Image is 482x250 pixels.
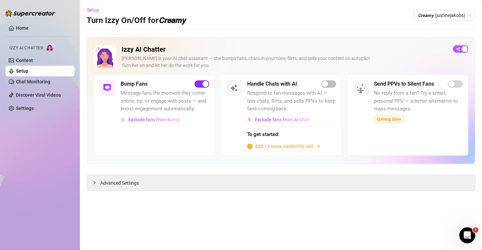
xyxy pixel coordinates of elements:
[121,114,180,125] button: Exclude fans from Bump
[87,7,99,13] span: Setup
[122,45,448,54] h2: Izzy AI Chatter
[122,55,448,69] div: [PERSON_NAME] is your AI chat assistant — she bumps fans, chats in your tone, flirts, and sells y...
[374,116,404,123] span: Coming Soon
[247,89,336,113] span: Respond to fan messages with AI — Izzy chats, flirts, and sells PPVs to keep fans coming back.
[459,227,475,243] iframe: Intercom live chat
[374,80,434,88] h5: Send PPVs to Silent Fans
[94,45,116,68] img: Izzy AI Chatter
[374,89,463,113] span: No reply from a fan? Try a smart, personal PPV — a better alternative to mass messages.
[356,84,367,94] img: silent-fans-ppv-o-N6Mmdf.svg
[16,79,50,84] a: Chat Monitoring
[247,131,279,137] strong: To get started:
[5,10,55,17] img: logo-BBDzfeDw.svg
[16,68,28,74] a: Setup
[103,84,111,92] img: svg%3e
[87,5,105,15] button: Setup
[316,144,320,149] span: arrow-right
[247,117,252,122] img: svg%3e
[92,181,96,185] span: collapsed
[87,15,186,26] h3: Turn Izzy On/Off for 𝘾𝙧𝙚𝙖𝙢𝙮
[418,10,471,20] span: 𝘾𝙧𝙚𝙖𝙢𝙮 (justinejakobs)
[247,80,297,88] h5: Handle Chats with AI
[247,114,309,125] button: Exclude fans from AI Chat
[100,179,139,187] span: Advanced Settings
[230,84,238,92] img: svg%3e
[247,144,252,149] span: info-circle
[16,58,33,63] a: Content
[255,143,313,150] span: Add 12 more content to sell
[16,92,61,98] a: Discover Viral Videos
[121,117,126,122] img: svg%3e
[128,117,180,122] span: Exclude fans from Bump
[121,89,209,113] span: Message fans the moment they come online, tip, or engage with posts — and boost engagement automa...
[255,117,309,122] span: Exclude fans from AI Chat
[92,179,100,186] div: collapsed
[16,106,34,111] a: Settings
[468,13,472,17] span: team
[46,42,56,52] img: AI Chatter
[16,25,29,31] a: Home
[9,45,43,51] span: Izzy AI Chatter
[473,227,478,233] span: 1
[121,80,148,88] h5: Bump Fans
